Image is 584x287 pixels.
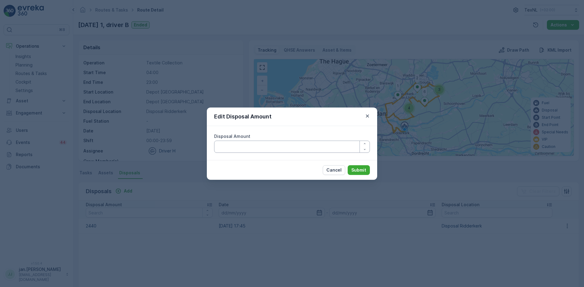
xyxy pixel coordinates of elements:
[323,165,345,175] button: Cancel
[351,167,366,173] p: Submit
[214,112,272,121] p: Edit Disposal Amount
[348,165,370,175] button: Submit
[326,167,342,173] p: Cancel
[214,134,250,139] label: Disposal Amount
